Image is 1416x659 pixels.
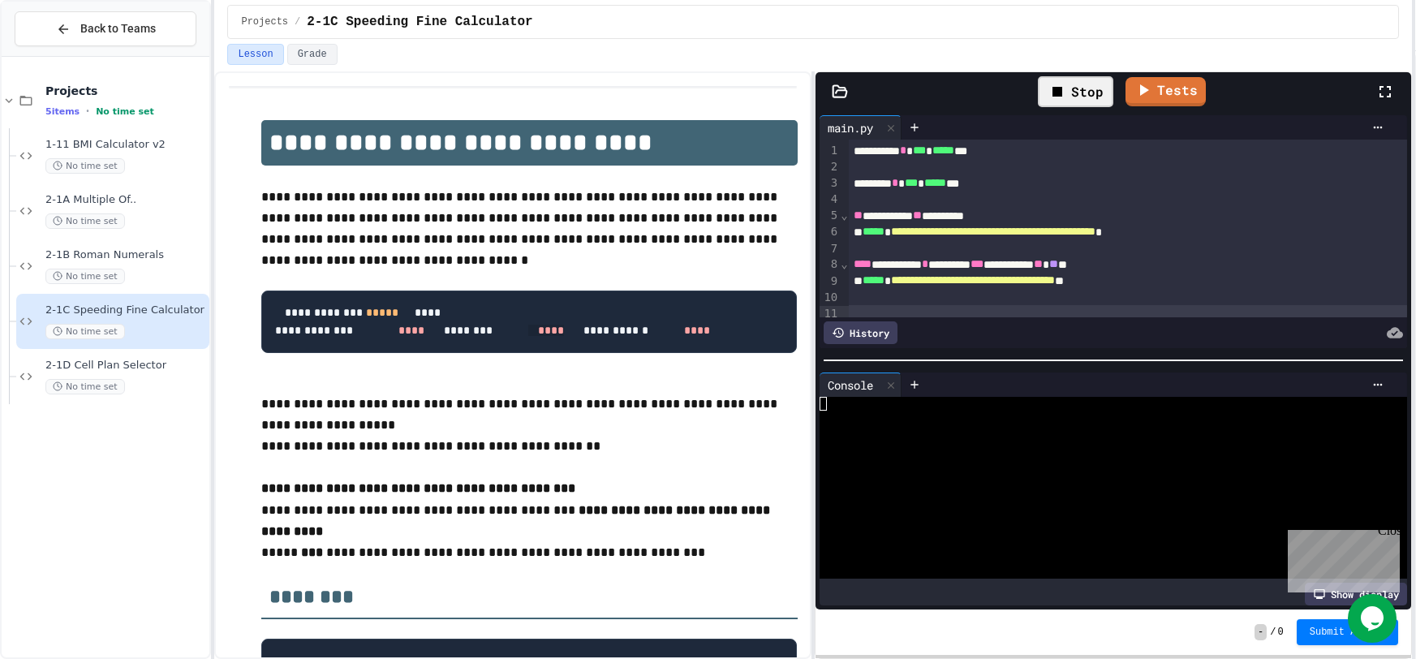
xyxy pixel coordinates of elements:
[820,274,840,290] div: 9
[820,159,840,175] div: 2
[45,248,206,262] span: 2-1B Roman Numerals
[820,143,840,159] div: 1
[45,158,125,174] span: No time set
[820,377,881,394] div: Console
[227,44,283,65] button: Lesson
[6,6,112,103] div: Chat with us now!Close
[45,304,206,317] span: 2-1C Speeding Fine Calculator
[1281,523,1400,592] iframe: chat widget
[45,359,206,373] span: 2-1D Cell Plan Selector
[295,15,300,28] span: /
[820,208,840,224] div: 5
[80,20,156,37] span: Back to Teams
[1297,619,1399,645] button: Submit Answer
[45,84,206,98] span: Projects
[820,290,840,306] div: 10
[45,379,125,394] span: No time set
[287,44,338,65] button: Grade
[1038,76,1113,107] div: Stop
[1125,77,1206,106] a: Tests
[820,306,840,322] div: 11
[96,106,154,117] span: No time set
[820,192,840,208] div: 4
[45,269,125,284] span: No time set
[241,15,288,28] span: Projects
[1255,624,1267,640] span: -
[1310,626,1386,639] span: Submit Answer
[45,324,125,339] span: No time set
[86,105,89,118] span: •
[15,11,196,46] button: Back to Teams
[1305,583,1407,605] div: Show display
[820,119,881,136] div: main.py
[840,209,848,222] span: Fold line
[1278,626,1284,639] span: 0
[1270,626,1276,639] span: /
[307,12,532,32] span: 2-1C Speeding Fine Calculator
[824,321,897,344] div: History
[820,241,840,257] div: 7
[840,257,848,270] span: Fold line
[820,115,902,140] div: main.py
[45,106,80,117] span: 5 items
[45,193,206,207] span: 2-1A Multiple Of..
[820,224,840,240] div: 6
[45,138,206,152] span: 1-11 BMI Calculator v2
[1348,594,1400,643] iframe: chat widget
[820,373,902,397] div: Console
[820,256,840,273] div: 8
[820,175,840,192] div: 3
[45,213,125,229] span: No time set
